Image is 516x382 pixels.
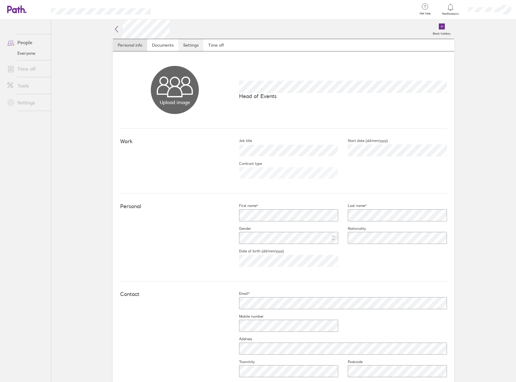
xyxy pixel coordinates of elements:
[2,36,51,48] a: People
[229,249,284,254] label: Date of birth (dd/mm/yyyy)
[229,314,264,319] label: Mobile number
[229,138,252,143] label: Job title
[229,226,251,231] label: Gender
[120,203,229,210] h4: Personal
[429,30,454,35] label: Book holiday
[338,203,366,208] label: Last name*
[113,39,147,51] a: Personal info
[147,39,178,51] a: Documents
[239,93,447,99] p: Head of Events
[338,226,366,231] label: Nationality
[2,48,51,58] a: Everyone
[441,3,460,16] a: Notifications
[229,359,255,364] label: Town/city
[2,97,51,109] a: Settings
[229,161,262,166] label: Contract type
[2,80,51,92] a: Tools
[2,63,51,75] a: Time off
[441,12,460,16] span: Notifications
[229,337,252,341] label: Address
[415,12,435,15] span: Get help
[338,138,388,143] label: Start date (dd/mm/yyyy)
[429,20,454,39] a: Book holiday
[229,203,258,208] label: First name*
[229,291,250,296] label: Email*
[338,359,363,364] label: Postcode
[178,39,203,51] a: Settings
[120,138,229,145] h4: Work
[203,39,229,51] a: Time off
[120,291,229,297] h4: Contact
